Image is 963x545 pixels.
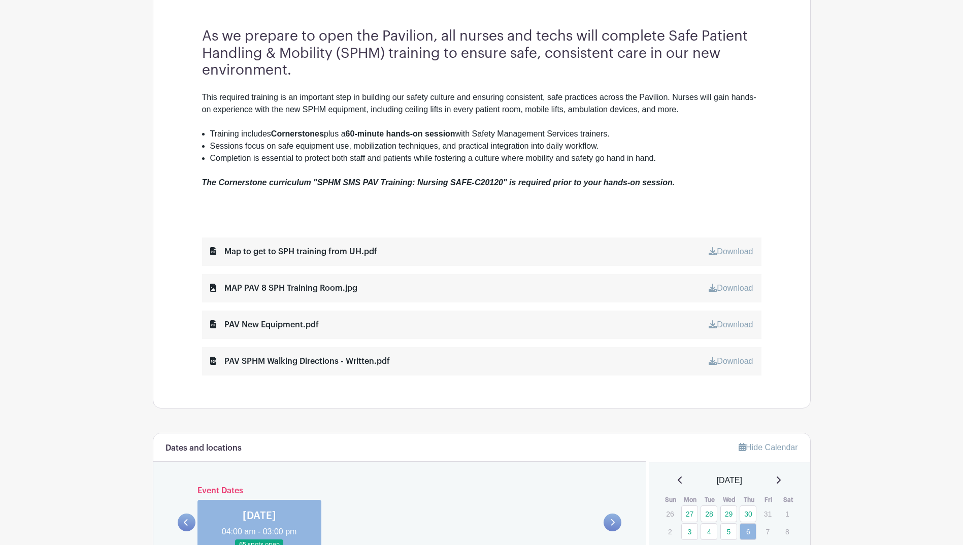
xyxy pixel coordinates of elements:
div: Map to get to SPH training from UH.pdf [210,246,377,258]
div: MAP PAV 8 SPH Training Room.jpg [210,282,357,294]
p: 7 [759,524,776,539]
div: This required training is an important step in building our safety culture and ensuring consisten... [202,91,761,128]
th: Sat [778,495,798,505]
a: 3 [681,523,698,540]
th: Tue [700,495,720,505]
span: [DATE] [717,474,742,487]
th: Fri [759,495,779,505]
h3: As we prepare to open the Pavilion, all nurses and techs will complete Safe Patient Handling & Mo... [202,28,761,79]
a: 30 [740,505,756,522]
p: 26 [661,506,678,522]
th: Thu [739,495,759,505]
li: Training includes plus a with Safety Management Services trainers. [210,128,761,140]
a: Download [709,357,753,365]
li: Sessions focus on safe equipment use, mobilization techniques, and practical integration into dai... [210,140,761,152]
a: 4 [701,523,717,540]
a: 28 [701,505,717,522]
a: Hide Calendar [739,443,798,452]
p: 2 [661,524,678,539]
h6: Dates and locations [165,444,242,453]
div: PAV SPHM Walking Directions - Written.pdf [210,355,390,367]
em: The Cornerstone curriculum "SPHM SMS PAV Training: Nursing SAFE-C20120" is required prior to your... [202,178,675,187]
div: PAV New Equipment.pdf [210,319,319,331]
p: 8 [779,524,795,539]
p: 1 [779,506,795,522]
th: Wed [720,495,740,505]
th: Sun [661,495,681,505]
a: Download [709,320,753,329]
a: 27 [681,505,698,522]
strong: Cornerstones [271,129,324,138]
li: Completion is essential to protect both staff and patients while fostering a culture where mobili... [210,152,761,164]
strong: 60-minute hands-on session [346,129,455,138]
a: Download [709,284,753,292]
a: Download [709,247,753,256]
a: 5 [720,523,737,540]
p: 31 [759,506,776,522]
h6: Event Dates [195,486,604,496]
a: 6 [740,523,756,540]
a: 29 [720,505,737,522]
th: Mon [681,495,701,505]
